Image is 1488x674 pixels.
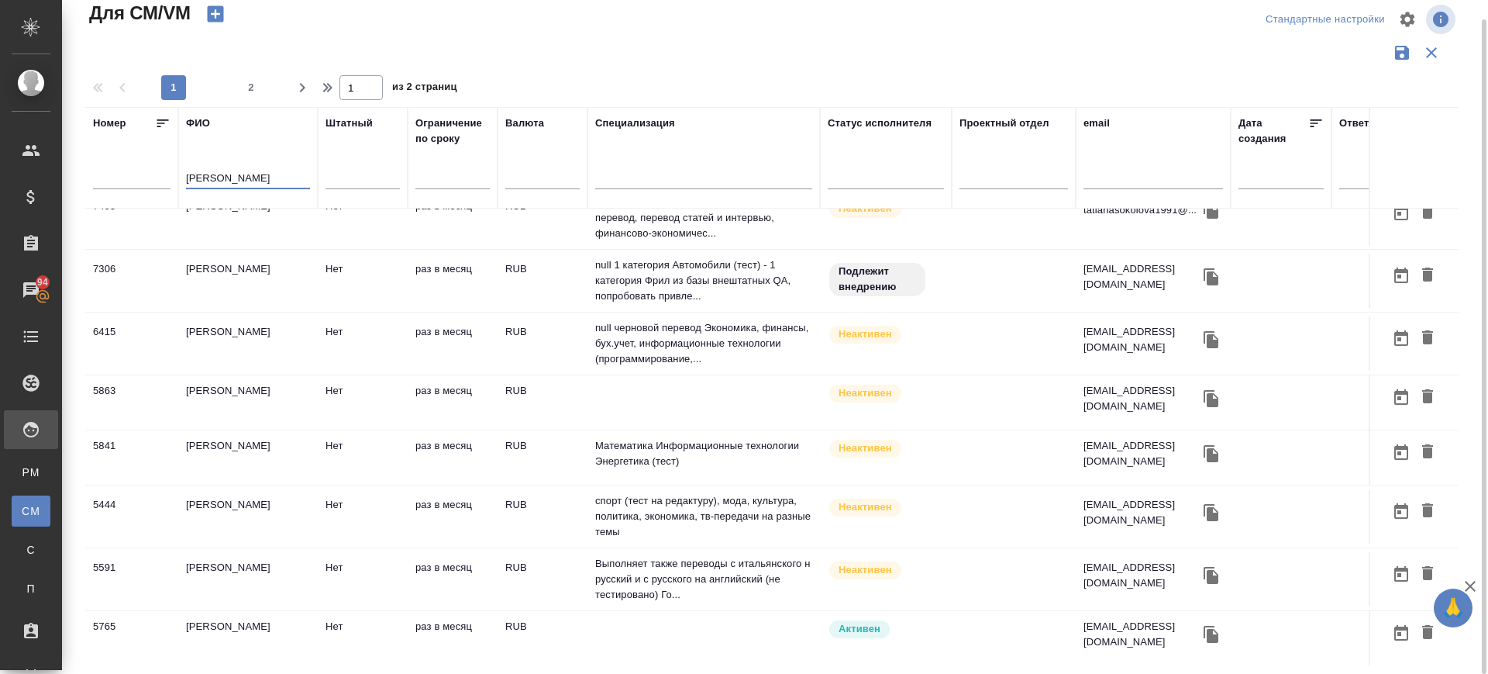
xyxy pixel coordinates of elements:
[498,254,587,308] td: RUB
[498,611,587,665] td: RUB
[85,191,178,245] td: 7495
[1388,560,1414,589] button: Открыть календарь загрузки
[408,191,498,245] td: раз в месяц
[839,327,892,342] p: Неактивен
[1414,438,1441,467] button: Удалить
[498,375,587,430] td: RUB
[1414,383,1441,412] button: Удалить
[1426,5,1459,34] span: Посмотреть информацию
[318,254,408,308] td: Нет
[12,496,50,527] a: CM
[1083,438,1200,469] p: [EMAIL_ADDRESS][DOMAIN_NAME]
[1200,564,1223,587] button: Скопировать
[408,430,498,485] td: раз в месяц
[19,503,43,519] span: CM
[1083,116,1110,131] div: email
[197,1,234,27] button: Создать
[28,275,57,290] span: 94
[178,316,318,371] td: [PERSON_NAME]
[1434,589,1472,627] button: 🙏
[1200,501,1223,524] button: Скопировать
[1200,442,1223,465] button: Скопировать
[1414,324,1441,353] button: Удалить
[12,457,50,488] a: PM
[19,542,43,558] span: С
[1414,619,1441,648] button: Удалить
[1200,199,1223,222] button: Скопировать
[178,254,318,308] td: [PERSON_NAME]
[19,581,43,596] span: П
[595,116,675,131] div: Специализация
[1388,261,1414,290] button: Открыть календарь загрузки
[1083,619,1200,650] p: [EMAIL_ADDRESS][DOMAIN_NAME]
[408,375,498,430] td: раз в месяц
[595,258,812,304] p: null 1 категория Автомобили (тест) - 1 категория Фрил из базы внештатных QA, попробовать привле...
[1200,387,1223,410] button: Скопировать
[505,116,544,131] div: Валюта
[12,534,50,565] a: С
[318,375,408,430] td: Нет
[1417,38,1446,67] button: Сбросить фильтры
[1083,202,1197,218] p: tatianasokolova1991@...
[19,465,43,480] span: PM
[85,1,191,26] span: Для СМ/VM
[595,493,812,540] p: спорт (тест на редактуру), мода, культура, политика, экономика, тв-передачи на разные темы
[828,261,944,298] div: Свежая кровь: на первые 3 заказа по тематике ставь редактора и фиксируй оценки
[1200,265,1223,289] button: Скопировать
[595,556,812,603] p: Выполняет также переводы с итальянского н русский и с русского на английский (не тестировано) Го...
[1083,324,1200,355] p: [EMAIL_ADDRESS][DOMAIN_NAME]
[959,116,1049,131] div: Проектный отдел
[408,611,498,665] td: раз в месяц
[498,430,587,485] td: RUB
[1083,261,1200,292] p: [EMAIL_ADDRESS][DOMAIN_NAME]
[318,191,408,245] td: Нет
[85,375,178,430] td: 5863
[1414,261,1441,290] button: Удалить
[839,621,880,637] p: Активен
[1388,619,1414,648] button: Открыть календарь загрузки
[1083,560,1200,591] p: [EMAIL_ADDRESS][DOMAIN_NAME]
[186,116,210,131] div: ФИО
[498,552,587,607] td: RUB
[325,116,373,131] div: Штатный
[178,191,318,245] td: [PERSON_NAME]
[1387,38,1417,67] button: Сохранить фильтры
[1200,623,1223,646] button: Скопировать
[178,552,318,607] td: [PERSON_NAME]
[12,573,50,604] a: П
[1388,438,1414,467] button: Открыть календарь загрузки
[178,375,318,430] td: [PERSON_NAME]
[178,611,318,665] td: [PERSON_NAME]
[85,611,178,665] td: 5765
[828,619,944,640] div: Рядовой исполнитель: назначай с учетом рейтинга
[1262,8,1389,32] div: split button
[828,438,944,459] div: Наши пути разошлись: исполнитель с нами не работает
[1388,199,1414,227] button: Открыть календарь загрузки
[839,264,916,295] p: Подлежит внедрению
[1200,328,1223,351] button: Скопировать
[839,562,892,578] p: Неактивен
[178,430,318,485] td: [PERSON_NAME]
[1083,383,1200,414] p: [EMAIL_ADDRESS][DOMAIN_NAME]
[85,430,178,485] td: 5841
[498,316,587,371] td: RUB
[1440,592,1466,624] span: 🙏
[828,199,944,219] div: Наши пути разошлись: исполнитель с нами не работает
[408,489,498,544] td: раз в месяц
[85,489,178,544] td: 5444
[828,383,944,404] div: Наши пути разошлись: исполнитель с нами не работает
[595,438,812,469] p: Математика Информационные технологии Энергетика (тест)
[1388,497,1414,526] button: Открыть календарь загрузки
[839,441,892,456] p: Неактивен
[595,195,812,241] p: маркетинг мода (тест) Мода, технический перевод, перевод статей и интервью, финансово-экономичес...
[318,489,408,544] td: Нет
[828,324,944,345] div: Наши пути разошлись: исполнитель с нами не работает
[392,78,457,100] span: из 2 страниц
[1388,383,1414,412] button: Открыть календарь загрузки
[4,271,58,309] a: 94
[1339,116,1419,131] div: Ответственный
[239,75,263,100] button: 2
[85,316,178,371] td: 6415
[595,320,812,367] p: null черновой перевод Экономика, финансы, бух.учет, информационные технологии (программирование,...
[828,497,944,518] div: Наши пути разошлись: исполнитель с нами не работает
